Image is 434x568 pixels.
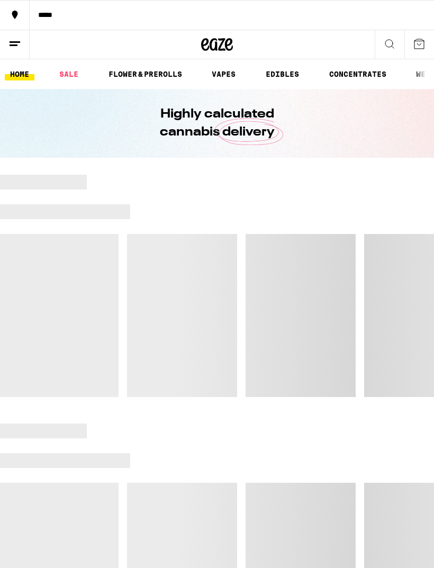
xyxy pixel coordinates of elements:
[130,105,304,141] h1: Highly calculated cannabis delivery
[324,68,392,80] a: CONCENTRATES
[54,68,84,80] a: SALE
[103,68,187,80] a: FLOWER & PREROLLS
[206,68,241,80] a: VAPES
[260,68,304,80] a: EDIBLES
[5,68,34,80] a: HOME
